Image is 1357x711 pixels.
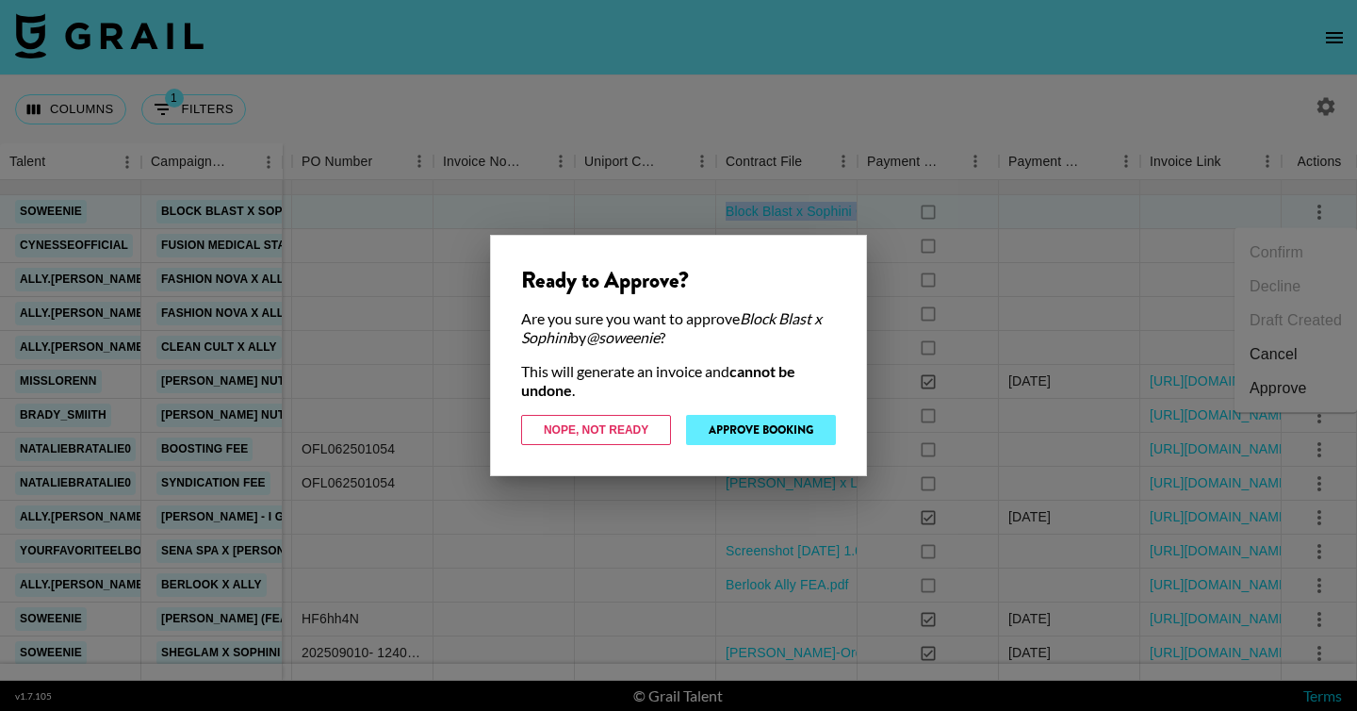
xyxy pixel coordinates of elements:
div: Ready to Approve? [521,266,836,294]
button: Approve Booking [686,415,836,445]
strong: cannot be undone [521,362,795,399]
div: This will generate an invoice and . [521,362,836,400]
em: Block Blast x Sophini [521,309,822,346]
div: Are you sure you want to approve by ? [521,309,836,347]
em: @ soweenie [586,328,660,346]
button: Nope, Not Ready [521,415,671,445]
